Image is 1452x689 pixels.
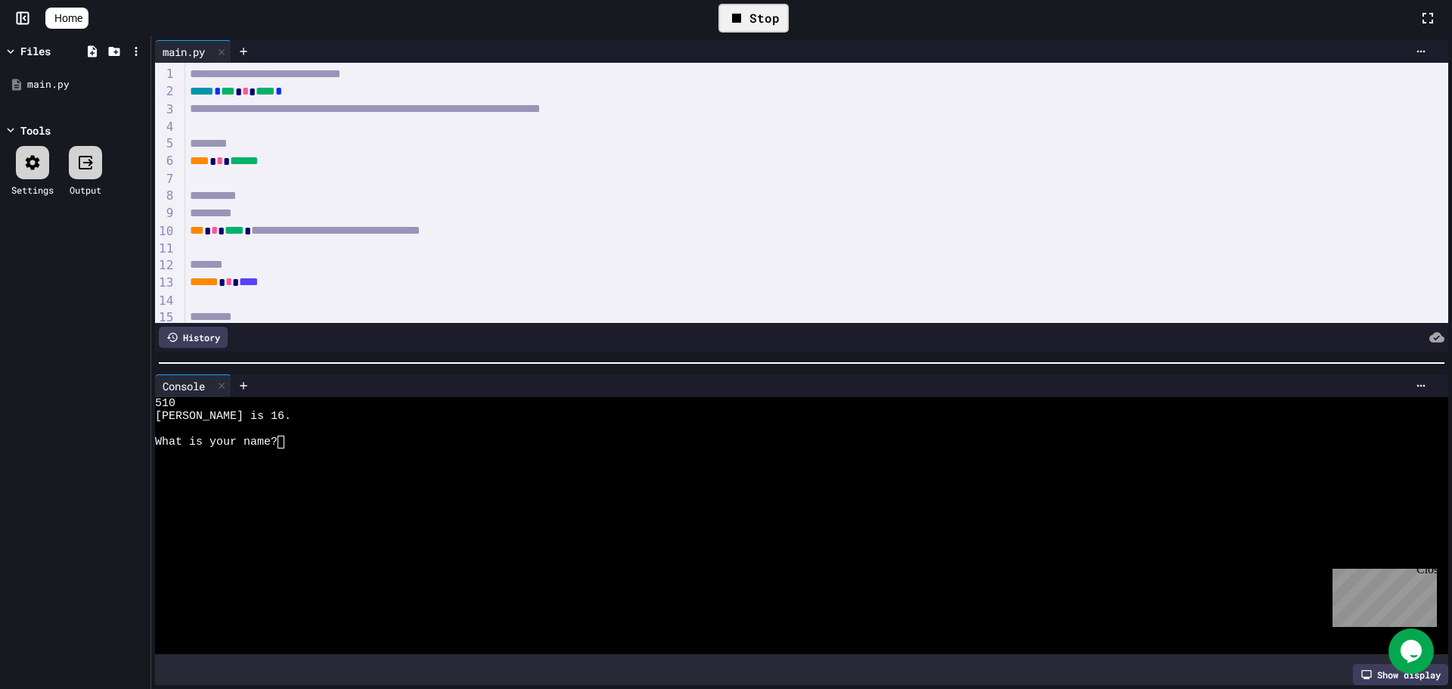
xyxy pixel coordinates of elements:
[155,275,175,292] div: 13
[1326,563,1437,627] iframe: chat widget
[155,66,175,83] div: 1
[155,171,175,188] div: 7
[155,101,175,119] div: 3
[155,374,231,397] div: Console
[155,436,278,448] span: What is your name?
[6,6,104,96] div: Chat with us now!Close
[20,123,51,138] div: Tools
[45,8,88,29] a: Home
[11,183,54,197] div: Settings
[70,183,101,197] div: Output
[155,205,175,222] div: 9
[718,4,789,33] div: Stop
[155,153,175,170] div: 6
[155,410,291,423] span: [PERSON_NAME] is 16.
[155,135,175,153] div: 5
[20,43,51,59] div: Files
[54,11,82,26] span: Home
[159,327,228,348] div: History
[155,83,175,101] div: 2
[155,257,175,275] div: 12
[155,309,175,327] div: 15
[1353,664,1448,685] div: Show display
[155,188,175,205] div: 8
[27,77,145,92] div: main.py
[155,397,175,410] span: 510
[155,223,175,241] div: 10
[155,119,175,135] div: 4
[155,378,213,394] div: Console
[155,241,175,257] div: 11
[1388,628,1437,674] iframe: chat widget
[155,40,231,63] div: main.py
[155,44,213,60] div: main.py
[155,293,175,309] div: 14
